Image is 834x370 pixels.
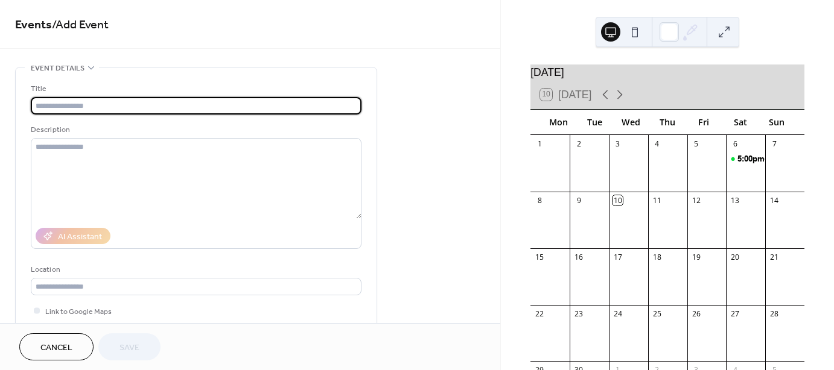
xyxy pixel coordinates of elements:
div: 22 [535,309,545,319]
div: 19 [691,252,701,262]
div: 20 [730,252,740,262]
div: 11 [652,195,662,205]
a: Events [15,13,52,37]
div: 3 [613,139,623,149]
div: Fri [686,110,722,134]
div: 2 [574,139,584,149]
span: Link to Google Maps [45,306,112,318]
span: Cancel [40,342,72,354]
button: Cancel [19,333,94,360]
div: 27 [730,309,740,319]
div: Sun [759,110,795,134]
div: 6 [730,139,740,149]
div: Wed [613,110,649,134]
div: 18 [652,252,662,262]
div: 4 [652,139,662,149]
div: Title [31,83,359,95]
div: 17 [613,252,623,262]
div: 10 [613,195,623,205]
div: 12 [691,195,701,205]
div: 8 [535,195,545,205]
div: 21 [769,252,780,262]
div: 24 [613,309,623,319]
div: 28 [769,309,780,319]
div: 9 [574,195,584,205]
div: Mon [540,110,576,134]
div: 5:00pm-7:00pm [726,153,765,164]
div: Sat [722,110,758,134]
div: 15 [535,252,545,262]
div: 16 [574,252,584,262]
div: 14 [769,195,780,205]
div: 1 [535,139,545,149]
div: Thu [649,110,686,134]
div: 23 [574,309,584,319]
div: 5:00pm-7:00pm [737,153,794,164]
span: / Add Event [52,13,109,37]
span: Event details [31,62,84,75]
div: 25 [652,309,662,319]
div: Tue [576,110,613,134]
div: Location [31,263,359,276]
div: [DATE] [530,64,804,80]
div: 26 [691,309,701,319]
div: 7 [769,139,780,149]
div: Description [31,124,359,136]
div: 13 [730,195,740,205]
div: 5 [691,139,701,149]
